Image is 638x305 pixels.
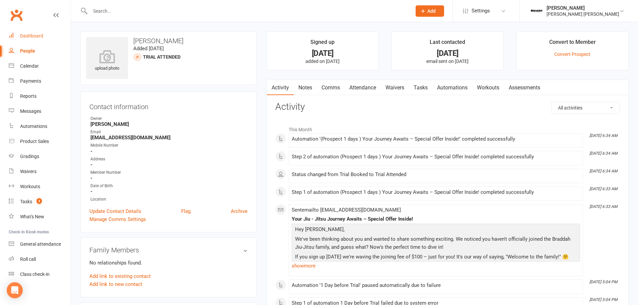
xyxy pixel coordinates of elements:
i: [DATE] 6:34 AM [589,151,617,156]
a: Gradings [9,149,71,164]
a: Reports [9,89,71,104]
div: Roll call [20,256,36,262]
a: Dashboard [9,28,71,44]
i: [DATE] 6:33 AM [589,186,617,191]
div: Location [90,196,247,203]
p: added on [DATE] [273,59,372,64]
p: email sent on [DATE] [398,59,497,64]
a: Waivers [9,164,71,179]
div: Member Number [90,169,247,176]
div: Waivers [20,169,37,174]
a: Convert Prospect [554,52,590,57]
a: Comms [317,80,345,95]
a: Tasks 3 [9,194,71,209]
a: Activity [267,80,294,95]
strong: [EMAIL_ADDRESS][DOMAIN_NAME] [90,135,247,141]
button: Add [416,5,444,17]
strong: - [90,188,247,195]
p: We've been thinking about you and wanted to share something exciting. We noticed you haven't offi... [293,235,578,253]
a: Workouts [472,80,504,95]
a: General attendance kiosk mode [9,237,71,252]
a: Manage Comms Settings [89,215,146,223]
strong: - [90,175,247,181]
div: Address [90,156,247,162]
h3: Activity [275,102,620,112]
div: [PERSON_NAME] [PERSON_NAME] [547,11,619,17]
i: [DATE] 6:34 AM [589,169,617,173]
a: Attendance [345,80,381,95]
div: Last contacted [430,38,465,50]
a: Flag [181,207,191,215]
div: Workouts [20,184,40,189]
a: Calendar [9,59,71,74]
strong: [PERSON_NAME] [90,121,247,127]
span: Trial Attended [143,54,181,60]
a: Archive [231,207,247,215]
div: Open Intercom Messenger [7,282,23,298]
div: [DATE] [273,50,372,57]
a: Class kiosk mode [9,267,71,282]
a: Automations [432,80,472,95]
i: [DATE] 6:33 AM [589,204,617,209]
div: Automations [20,124,47,129]
a: Automations [9,119,71,134]
div: Automation '(Prospect 1 days ) Your Journey Awaits – Special Offer Inside!' completed successfully [292,136,580,142]
a: Tasks [409,80,432,95]
h3: [PERSON_NAME] [86,37,251,45]
a: show more [292,261,580,271]
img: thumb_image1722295729.png [530,4,543,18]
span: Settings [472,3,490,18]
i: [DATE] 6:34 AM [589,133,617,138]
a: Waivers [381,80,409,95]
span: Sent email to [EMAIL_ADDRESS][DOMAIN_NAME] [292,207,401,213]
div: Tasks [20,199,32,204]
div: Step 2 of automation (Prospect 1 days ) Your Journey Awaits – Special Offer Inside! completed suc... [292,154,580,160]
a: Notes [294,80,317,95]
h3: Contact information [89,100,247,110]
a: Messages [9,104,71,119]
div: General attendance [20,241,61,247]
input: Search... [88,6,407,16]
i: [DATE] 5:04 PM [589,280,617,284]
div: Date of Birth [90,183,247,189]
div: Gradings [20,154,39,159]
span: Add [427,8,436,14]
div: Calendar [20,63,39,69]
a: People [9,44,71,59]
div: People [20,48,35,54]
a: Update Contact Details [89,207,141,215]
a: Payments [9,74,71,89]
a: Add link to new contact [89,280,142,288]
a: What's New [9,209,71,224]
a: Add link to existing contact [89,272,151,280]
div: Step 1 of automation (Prospect 1 days ) Your Journey Awaits – Special Offer Inside! completed suc... [292,189,580,195]
span: 3 [37,198,42,204]
div: Dashboard [20,33,43,39]
p: If you sign up [DATE] we're waving the joining fee of $100 – just for you! It's our way of saying... [293,253,578,262]
div: upload photo [86,50,128,72]
a: Clubworx [8,7,25,23]
div: Product Sales [20,139,49,144]
div: [DATE] [398,50,497,57]
div: [PERSON_NAME] [547,5,619,11]
div: Messages [20,108,41,114]
div: Owner [90,116,247,122]
div: Signed up [310,38,335,50]
i: [DATE] 5:04 PM [589,297,617,302]
div: What's New [20,214,44,219]
strong: - [90,148,247,154]
div: Convert to Member [549,38,596,50]
div: Mobile Number [90,142,247,149]
div: Status changed from Trial Booked to Trial Attended [292,172,580,177]
div: Reports [20,93,37,99]
p: No relationships found. [89,259,247,267]
a: Product Sales [9,134,71,149]
a: Assessments [504,80,545,95]
time: Added [DATE] [133,46,164,52]
li: This Month [275,123,620,133]
div: Payments [20,78,41,84]
strong: - [90,162,247,168]
div: Class check-in [20,272,50,277]
a: Workouts [9,179,71,194]
h3: Family Members [89,246,247,254]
